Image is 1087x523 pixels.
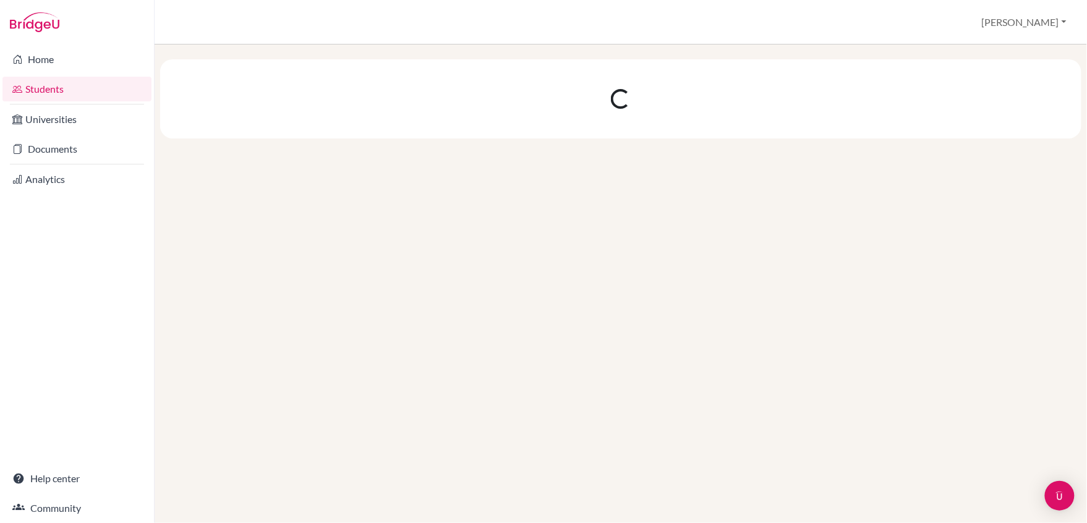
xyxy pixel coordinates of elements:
img: Bridge-U [10,12,59,32]
a: Help center [2,466,151,491]
a: Community [2,496,151,521]
a: Students [2,77,151,101]
a: Universities [2,107,151,132]
div: Open Intercom Messenger [1045,481,1075,511]
button: [PERSON_NAME] [976,11,1072,34]
a: Analytics [2,167,151,192]
a: Home [2,47,151,72]
a: Documents [2,137,151,161]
